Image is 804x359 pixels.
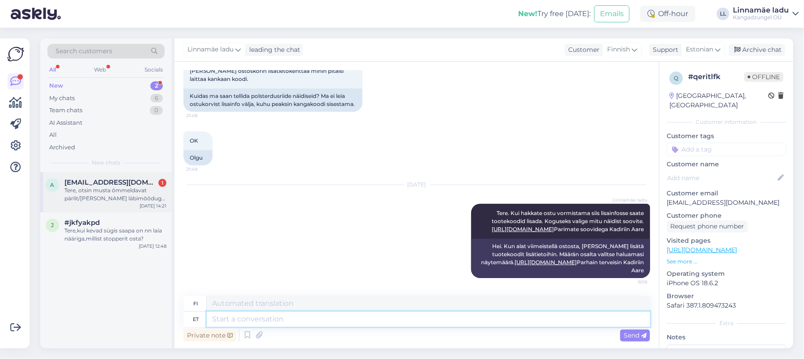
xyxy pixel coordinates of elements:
div: Tere, otsin musta õmmeldavat pärlit/[PERSON_NAME] läbimõõduga 14mm-16mm. Kas teil on midagi analo... [64,186,166,203]
span: miten saan tilattua näytepaloja verhoilukankaista? En [PERSON_NAME] ostoskorin lisätietokenttää m... [190,59,345,82]
div: Request phone number [667,220,748,232]
span: Tere. Kui hakkate ostu vormistama siis lisainfosse saate tootekoodid lisada. Koguseks valige mitu... [492,210,645,232]
div: [GEOGRAPHIC_DATA], [GEOGRAPHIC_DATA] [669,91,768,110]
div: All [49,131,57,139]
p: Customer name [667,160,786,169]
p: Customer email [667,189,786,198]
span: Offline [744,72,783,82]
p: Customer tags [667,131,786,141]
div: Customer [565,45,600,55]
div: 0 [150,106,163,115]
div: [DATE] 12:48 [139,243,166,249]
a: Linnamäe laduKangadzungel OÜ [733,7,799,21]
div: Customer information [667,118,786,126]
img: Askly Logo [7,46,24,63]
div: Tere,kui kevad sügis saapa on nn laia nääriga,millist stopperit osta? [64,227,166,243]
button: Emails [594,5,630,22]
span: q [674,75,678,81]
div: Kangadzungel OÜ [733,14,789,21]
span: Linnamäe ladu [613,197,647,203]
div: Extra [667,319,786,327]
div: Linnamäe ladu [733,7,789,14]
p: iPhone OS 18.6.2 [667,279,786,288]
span: j [51,222,54,228]
div: Web [93,64,108,76]
p: Customer phone [667,211,786,220]
div: My chats [49,94,75,103]
span: #jkfyakpd [64,219,100,227]
div: Olgu [183,150,213,165]
span: Finnish [607,45,630,55]
div: New [49,81,63,90]
div: # qeritlfk [688,72,744,82]
p: Notes [667,333,786,342]
a: [URL][DOMAIN_NAME] [667,246,737,254]
div: Off-hour [640,6,695,22]
p: Browser [667,291,786,301]
div: LL [717,8,729,20]
div: Team chats [49,106,82,115]
span: 21:48 [186,112,220,119]
p: Safari 387.1.809473243 [667,301,786,310]
span: Send [624,331,647,339]
p: Visited pages [667,236,786,245]
a: [URL][DOMAIN_NAME] [515,259,577,266]
div: [DATE] 14:21 [140,203,166,209]
input: Add a tag [667,143,786,156]
span: New chats [92,159,120,167]
div: 2 [150,81,163,90]
div: fi [194,296,198,311]
div: Socials [143,64,165,76]
a: [URL][DOMAIN_NAME] [492,226,554,232]
div: Private note [183,329,236,342]
span: Estonian [686,45,713,55]
div: Kuidas ma saan tellida polsterdusriide näidiseid? Ma ei leia ostukorvist lisainfo välja, kuhu pea... [183,89,362,112]
span: aili.siilbek@gmail.com [64,178,157,186]
div: Archived [49,143,75,152]
p: See more ... [667,258,786,266]
span: Linnamäe ladu [187,45,234,55]
p: Operating system [667,269,786,279]
b: New! [518,9,537,18]
span: Search customers [55,46,112,56]
div: AI Assistant [49,118,82,127]
div: Try free [DATE]: [518,8,591,19]
span: 8:06 [614,279,647,285]
div: Archive chat [729,44,785,56]
div: Hei. Kun alat viimeistellä ostosta, [PERSON_NAME] lisätä tuotekoodit lisätietoihin. Määrän osalta... [471,239,650,278]
p: [EMAIL_ADDRESS][DOMAIN_NAME] [667,198,786,207]
div: Support [649,45,678,55]
div: 6 [150,94,163,103]
input: Add name [667,173,776,183]
span: OK [190,137,198,144]
span: 21:49 [186,166,220,173]
div: All [47,64,58,76]
div: et [193,312,199,327]
div: [DATE] [183,181,650,189]
div: 1 [158,179,166,187]
div: leading the chat [246,45,300,55]
span: a [51,182,55,188]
